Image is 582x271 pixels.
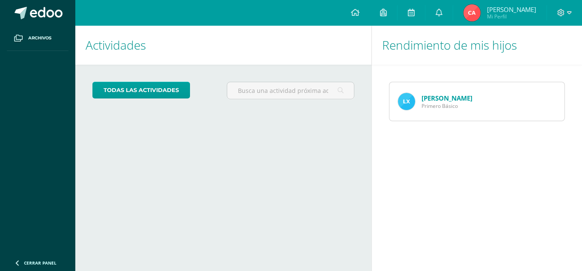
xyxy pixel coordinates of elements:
h1: Rendimiento de mis hijos [382,26,572,65]
img: 3d42cc4bbca5f1051551990bba7db6b5.png [398,93,415,110]
a: Archivos [7,26,68,51]
img: 0d7eb3150f5084fc53b5f0679e053a4d.png [463,4,481,21]
a: todas las Actividades [92,82,190,98]
span: Mi Perfil [487,13,536,20]
input: Busca una actividad próxima aquí... [227,82,354,99]
span: Primero Básico [422,102,472,110]
span: Archivos [28,35,51,42]
span: [PERSON_NAME] [487,5,536,14]
a: [PERSON_NAME] [422,94,472,102]
span: Cerrar panel [24,260,56,266]
h1: Actividades [86,26,361,65]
